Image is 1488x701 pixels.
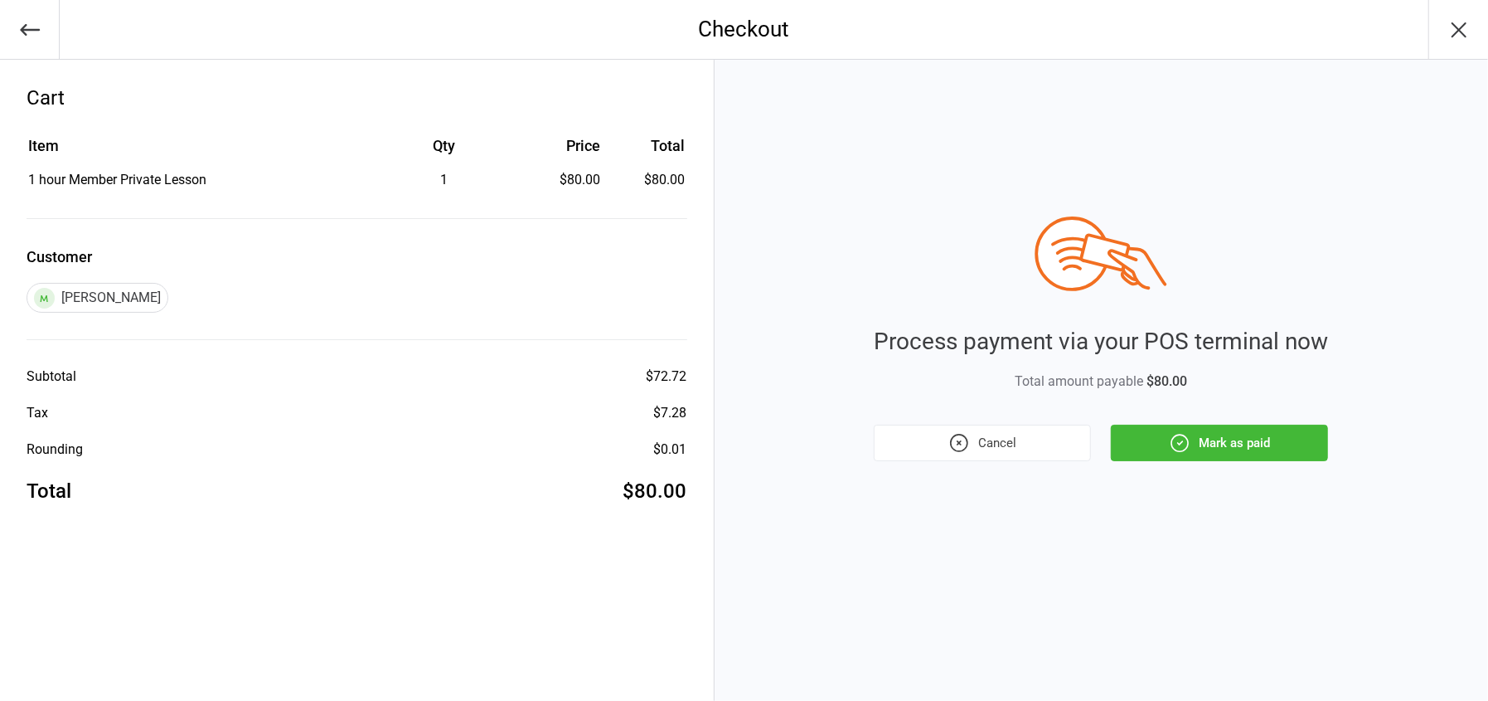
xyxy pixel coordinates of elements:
[372,170,516,190] div: 1
[27,403,48,423] div: Tax
[654,403,687,423] div: $7.28
[27,440,83,460] div: Rounding
[607,170,685,190] td: $80.00
[27,476,71,506] div: Total
[27,246,687,268] label: Customer
[1111,425,1328,461] button: Mark as paid
[623,476,687,506] div: $80.00
[27,283,168,313] div: [PERSON_NAME]
[874,425,1091,461] button: Cancel
[518,134,601,157] div: Price
[647,367,687,387] div: $72.72
[518,170,601,190] div: $80.00
[874,324,1328,359] div: Process payment via your POS terminal now
[607,134,685,168] th: Total
[372,134,516,168] th: Qty
[27,367,76,387] div: Subtotal
[654,440,687,460] div: $0.01
[27,83,687,113] div: Cart
[1146,373,1187,389] span: $80.00
[28,134,371,168] th: Item
[28,172,206,187] span: 1 hour Member Private Lesson
[874,372,1328,392] div: Total amount payable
